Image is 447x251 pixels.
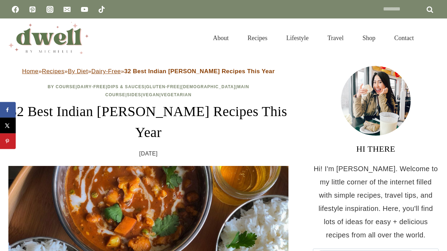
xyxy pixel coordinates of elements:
[22,68,274,75] span: » » » »
[47,84,75,89] a: By Course
[25,2,39,16] a: Pinterest
[238,26,277,50] a: Recipes
[318,26,353,50] a: Travel
[143,92,160,97] a: Vegan
[42,68,64,75] a: Recipes
[68,68,88,75] a: By Diet
[108,84,145,89] a: Dips & Sauces
[8,22,89,54] img: DWELL by michelle
[277,26,318,50] a: Lifestyle
[8,101,288,143] h1: 32 Best Indian [PERSON_NAME] Recipes This Year
[161,92,192,97] a: Vegetarian
[313,162,439,242] p: Hi! I'm [PERSON_NAME]. Welcome to my little corner of the internet filled with simple recipes, tr...
[78,2,91,16] a: YouTube
[124,68,275,75] strong: 32 Best Indian [PERSON_NAME] Recipes This Year
[22,68,38,75] a: Home
[204,26,238,50] a: About
[47,84,249,97] span: | | | | | | | |
[95,2,109,16] a: TikTok
[146,84,179,89] a: Gluten-Free
[385,26,423,50] a: Contact
[313,143,439,155] h3: HI THERE
[77,84,106,89] a: Dairy-Free
[91,68,121,75] a: Dairy-Free
[60,2,74,16] a: Email
[353,26,385,50] a: Shop
[8,2,22,16] a: Facebook
[204,26,423,50] nav: Primary Navigation
[427,32,439,44] button: View Search Form
[139,149,158,159] time: [DATE]
[43,2,57,16] a: Instagram
[127,92,141,97] a: Sides
[181,84,236,89] a: [DEMOGRAPHIC_DATA]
